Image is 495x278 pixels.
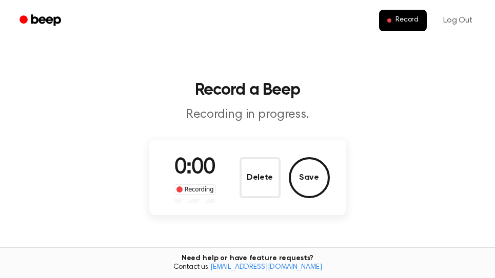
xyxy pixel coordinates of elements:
[433,8,483,33] a: Log Out
[12,82,483,98] h1: Record a Beep
[379,10,427,31] button: Record
[289,157,330,198] button: Save Audio Record
[174,184,216,195] div: Recording
[395,16,419,25] span: Record
[12,11,70,31] a: Beep
[51,106,445,123] p: Recording in progress.
[240,157,281,198] button: Delete Audio Record
[6,263,489,272] span: Contact us
[174,157,215,179] span: 0:00
[210,264,322,271] a: [EMAIL_ADDRESS][DOMAIN_NAME]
